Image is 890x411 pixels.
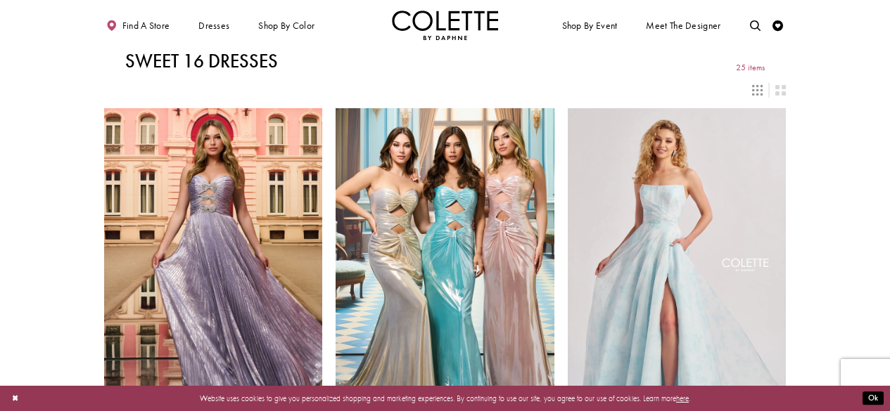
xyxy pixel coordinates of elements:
a: Find a store [104,11,172,40]
a: Meet the designer [644,11,724,40]
span: Meet the designer [646,20,720,31]
span: Dresses [196,11,232,40]
a: Toggle search [747,11,763,40]
span: Switch layout to 2 columns [775,85,786,96]
span: Shop by color [256,11,317,40]
button: Close Dialog [6,389,24,408]
div: Layout Controls [97,78,792,101]
img: Colette by Daphne [392,11,499,40]
a: here [676,393,689,403]
span: Shop By Event [559,11,620,40]
a: Check Wishlist [770,11,787,40]
a: Visit Home Page [392,11,499,40]
p: Website uses cookies to give you personalized shopping and marketing experiences. By continuing t... [77,391,813,405]
span: Shop By Event [562,20,618,31]
span: Shop by color [258,20,314,31]
span: 25 items [736,63,765,72]
span: Dresses [198,20,229,31]
span: Switch layout to 3 columns [752,85,763,96]
h1: Sweet 16 Dresses [125,51,278,72]
button: Submit Dialog [863,392,884,405]
span: Find a store [122,20,170,31]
